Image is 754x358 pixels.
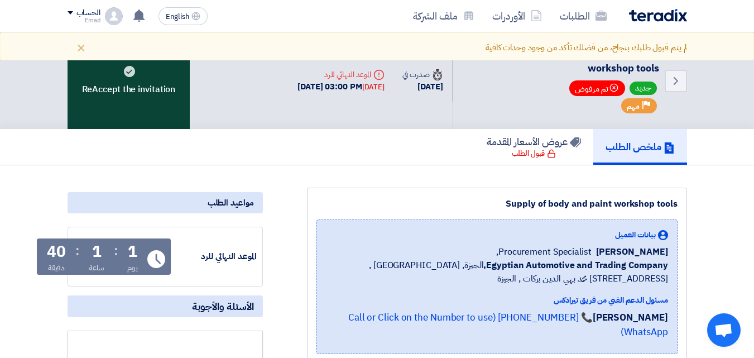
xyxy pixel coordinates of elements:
div: [DATE] 03:00 PM [297,80,385,93]
span: English [166,13,189,21]
span: بيانات العميل [615,229,656,241]
a: 📞 [PHONE_NUMBER] (Call or Click on the Number to use WhatsApp) [348,311,668,339]
div: صدرت في [402,69,443,80]
img: profile_test.png [105,7,123,25]
a: ملخص الطلب [593,129,687,165]
span: Supply of body and paint workshop tools [497,46,659,75]
div: × [76,41,86,54]
div: 1 [128,244,137,260]
div: قبول الطلب [512,148,556,159]
a: الطلبات [551,3,616,29]
div: دقيقة [48,262,65,274]
div: ساعة [89,262,105,274]
a: عروض الأسعار المقدمة قبول الطلب [474,129,593,165]
div: [DATE] [402,80,443,93]
h5: Supply of body and paint workshop tools [467,46,659,75]
span: الجيزة, [GEOGRAPHIC_DATA] ,[STREET_ADDRESS] محمد بهي الدين بركات , الجيزة [326,259,668,285]
div: ReAccept the invitation [68,32,190,129]
div: مسئول الدعم الفني من فريق تيرادكس [326,294,668,306]
span: Procurement Specialist, [496,245,592,259]
a: الأوردرات [483,3,551,29]
div: : [114,241,118,261]
div: مواعيد الطلب [68,192,263,213]
div: الموعد النهائي للرد [173,250,257,263]
div: [DATE] [362,82,385,93]
h5: عروض الأسعار المقدمة [487,135,581,148]
div: Open chat [707,313,741,347]
span: الأسئلة والأجوبة [192,300,254,313]
div: Supply of body and paint workshop tools [316,197,678,211]
span: مهم [627,101,640,112]
button: English [159,7,208,25]
strong: [PERSON_NAME] [593,311,668,324]
b: Egyptian Automotive and Trading Company, [483,259,667,272]
img: Teradix logo [629,9,687,22]
div: الحساب [76,8,100,18]
h5: ملخص الطلب [606,140,675,153]
div: 40 [47,244,66,260]
span: جديد [630,82,657,95]
div: 1 [92,244,102,260]
div: الموعد النهائي للرد [297,69,385,80]
a: ملف الشركة [404,3,483,29]
div: : [75,241,79,261]
div: Emad [68,17,100,23]
div: يوم [127,262,138,274]
div: لم يتم قبول طلبك بنجاح، من فضلك تأكد من وجود وحدات كافية [486,41,687,54]
span: تم مرفوض [569,80,625,96]
span: [PERSON_NAME] [596,245,668,259]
